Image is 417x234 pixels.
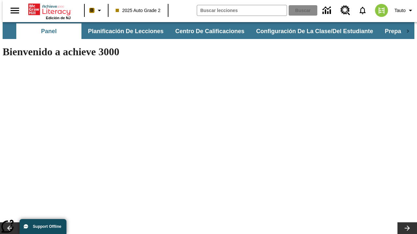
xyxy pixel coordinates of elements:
[170,23,250,39] button: Centro de calificaciones
[20,219,66,234] button: Support Offline
[375,4,388,17] img: avatar image
[319,2,337,19] a: Centro de información
[397,222,417,234] button: Carrusel de lecciones, seguir
[197,5,287,16] input: Buscar campo
[90,6,93,14] span: B
[28,2,71,20] div: Portada
[337,2,354,19] a: Centro de recursos, Se abrirá en una pestaña nueva.
[3,46,284,58] h1: Bienvenido a achieve 3000
[83,23,169,39] button: Planificación de lecciones
[5,1,24,20] button: Abrir el menú lateral
[46,16,71,20] span: Edición de NJ
[28,3,71,16] a: Portada
[371,2,392,19] button: Escoja un nuevo avatar
[3,22,414,39] div: Subbarra de navegación
[16,23,401,39] div: Subbarra de navegación
[354,2,371,19] a: Notificaciones
[395,7,406,14] span: Tauto
[87,5,106,16] button: Boost El color de la clase es anaranjado claro. Cambiar el color de la clase.
[392,5,417,16] button: Perfil/Configuración
[3,5,95,11] body: Máximo 600 caracteres
[401,23,414,39] div: Pestañas siguientes
[16,23,81,39] button: Panel
[251,23,378,39] button: Configuración de la clase/del estudiante
[33,224,61,229] span: Support Offline
[116,7,161,14] span: 2025 Auto Grade 2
